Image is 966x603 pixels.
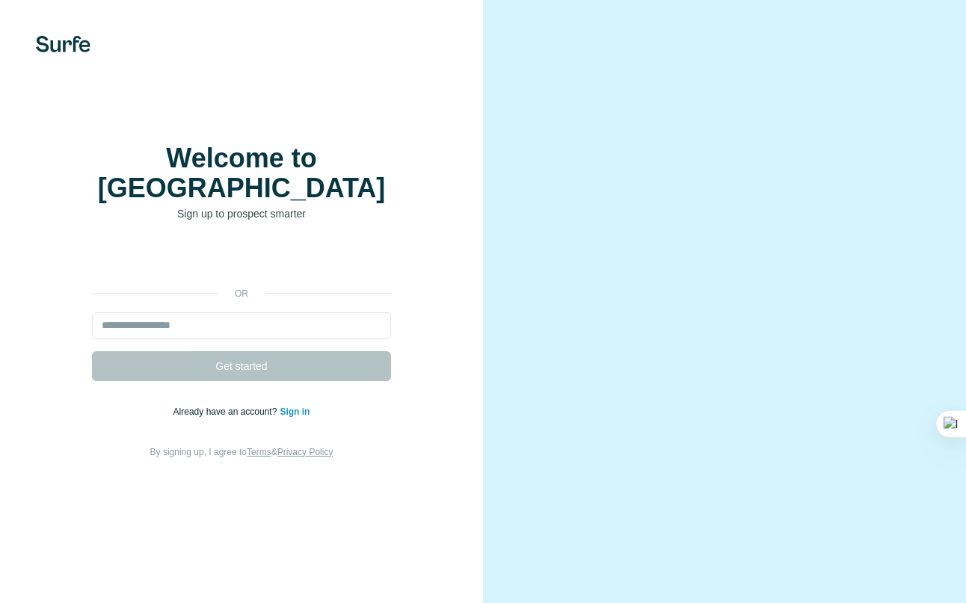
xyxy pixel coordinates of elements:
img: Surfe's logo [36,36,90,52]
span: Already have an account? [173,406,280,417]
h1: Welcome to [GEOGRAPHIC_DATA] [92,143,391,203]
a: Terms [247,447,271,457]
a: Sign in [280,406,310,417]
p: Sign up to prospect smarter [92,206,391,221]
a: Privacy Policy [277,447,333,457]
span: By signing up, I agree to & [150,447,333,457]
iframe: Sign in with Google Button [84,244,399,276]
p: or [218,287,265,300]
